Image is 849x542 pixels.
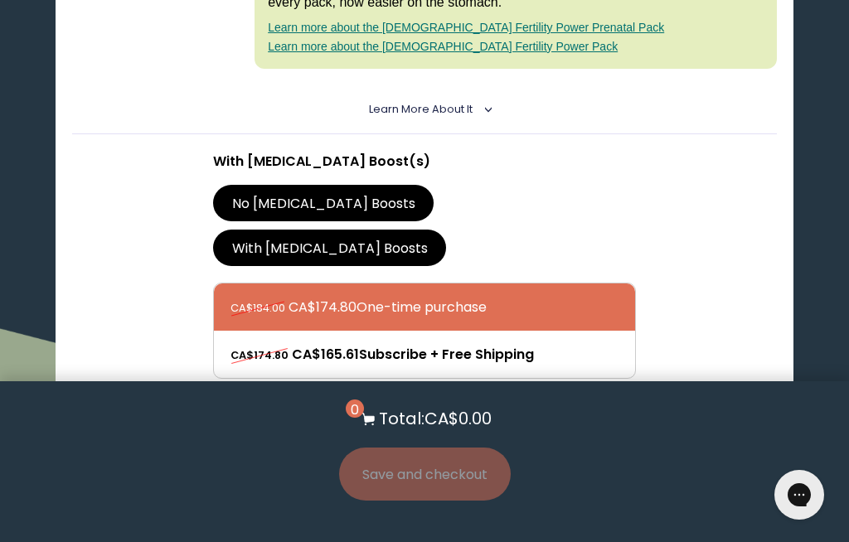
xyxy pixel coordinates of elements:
a: Learn more about the [DEMOGRAPHIC_DATA] Fertility Power Prenatal Pack [268,21,664,34]
label: With [MEDICAL_DATA] Boosts [213,230,446,266]
p: With [MEDICAL_DATA] Boost(s) [213,151,636,172]
summary: Learn More About it < [369,102,481,117]
iframe: Gorgias live chat messenger [766,464,832,525]
button: Save and checkout [339,448,511,501]
span: 0 [346,399,364,418]
a: Learn more about the [DEMOGRAPHIC_DATA] Fertility Power Pack [268,40,618,53]
label: No [MEDICAL_DATA] Boosts [213,185,434,221]
p: Total: CA$0.00 [379,406,492,431]
span: Learn More About it [369,102,473,116]
i: < [478,105,492,114]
